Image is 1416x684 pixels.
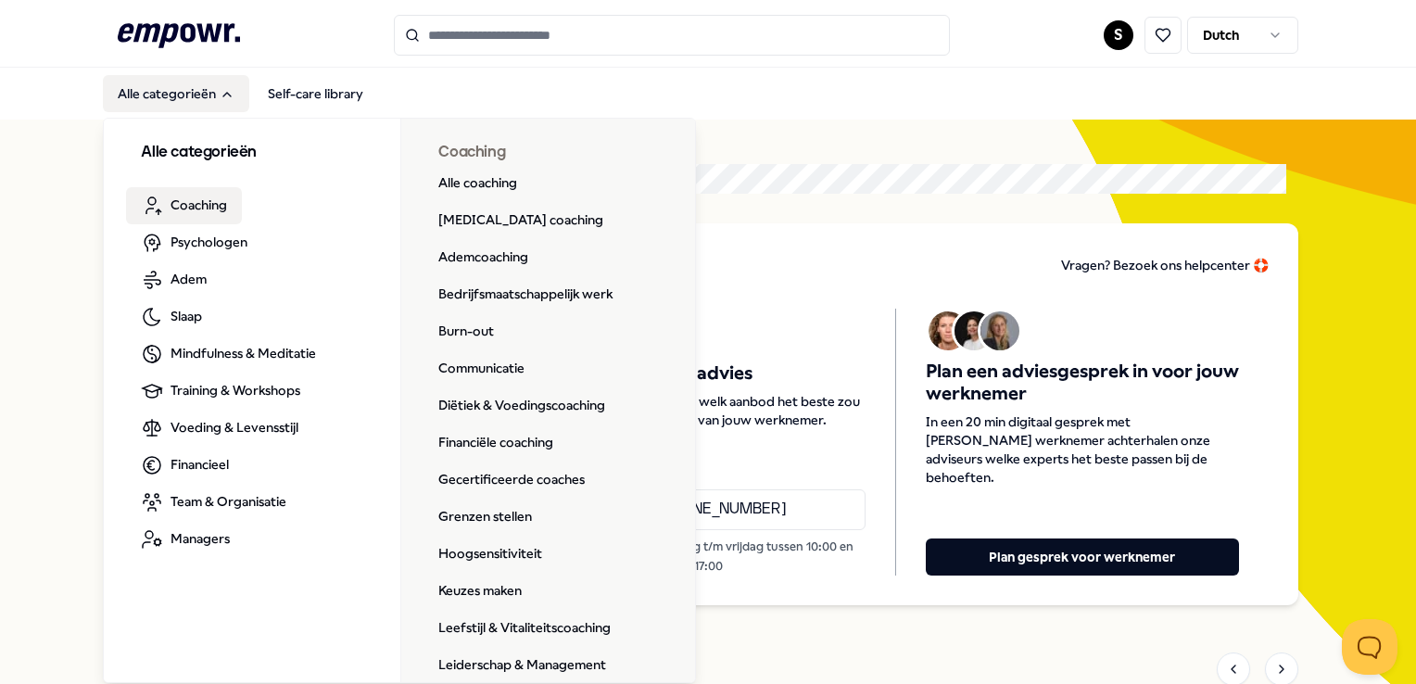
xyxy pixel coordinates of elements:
img: Avatar [955,311,993,350]
a: Team & Organisatie [126,484,301,521]
h3: Coaching [438,141,660,165]
button: Alle categorieën [103,75,249,112]
span: Managers [171,528,230,549]
span: Overleg zelf telefonisch welk aanbod het beste zou passen bij de behoeften van jouw werknemer. [551,392,865,429]
a: Bel [PHONE_NUMBER] [551,489,865,530]
span: Team & Organisatie [171,491,286,512]
a: [MEDICAL_DATA] coaching [424,202,618,239]
nav: Main [103,75,378,112]
button: S [1104,20,1133,50]
a: Self-care library [253,75,378,112]
a: Leefstijl & Vitaliteitscoaching [424,610,626,647]
a: Training & Workshops [126,373,315,410]
span: Coaching [171,195,227,215]
a: Coaching [126,187,242,224]
a: Financieel [126,447,244,484]
a: Keuzes maken [424,573,537,610]
input: Search for products, categories or subcategories [394,15,950,56]
a: Gecertificeerde coaches [424,462,600,499]
a: Burn-out [424,313,509,350]
span: Krijg telefonisch advies [551,362,865,385]
div: Alle categorieën [104,119,697,684]
h3: Alle categorieën [141,141,363,165]
a: Financiële coaching [424,424,568,462]
span: Plan een adviesgesprek in voor jouw werknemer [926,361,1239,405]
a: Grenzen stellen [424,499,547,536]
a: Managers [126,521,245,558]
span: Psychologen [171,232,247,252]
a: Communicatie [424,350,539,387]
span: Financieel [171,454,229,475]
a: Vragen? Bezoek ons helpcenter 🛟 [1061,253,1269,279]
span: Adem [171,269,207,289]
a: Hoogsensitiviteit [424,536,557,573]
span: Voeding & Levensstijl [171,417,298,437]
a: Slaap [126,298,217,336]
span: Training & Workshops [171,380,300,400]
a: Leiderschap & Management [424,647,621,684]
img: Avatar [980,311,1019,350]
a: Mindfulness & Meditatie [126,336,331,373]
a: Alle coaching [424,165,532,202]
span: In een 20 min digitaal gesprek met [PERSON_NAME] werknemer achterhalen onze adviseurs welke exper... [926,412,1239,487]
a: Voeding & Levensstijl [126,410,313,447]
a: Adem [126,261,221,298]
img: Avatar [929,311,967,350]
span: Slaap [171,306,202,326]
a: Diëtiek & Voedingscoaching [424,387,620,424]
p: Bereikbaar van maandag t/m vrijdag tussen 10:00 en 17:00 [551,538,865,576]
iframe: Help Scout Beacon - Open [1342,619,1397,675]
a: Psychologen [126,224,262,261]
span: Vragen? Bezoek ons helpcenter 🛟 [1061,258,1269,272]
a: Ademcoaching [424,239,543,276]
button: Plan gesprek voor werknemer [926,538,1239,576]
span: Mindfulness & Meditatie [171,343,316,363]
a: Bedrijfsmaatschappelijk werk [424,276,627,313]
